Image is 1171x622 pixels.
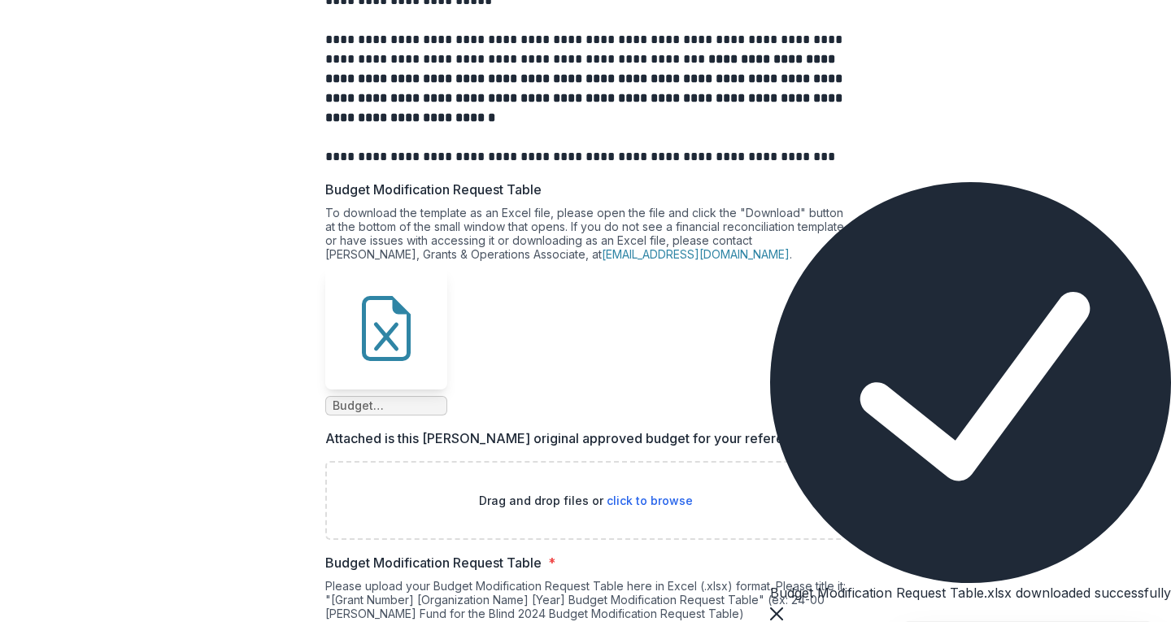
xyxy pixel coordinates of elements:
[479,492,693,509] p: Drag and drop files or
[325,428,807,448] p: Attached is this [PERSON_NAME] original approved budget for your reference
[325,180,542,199] p: Budget Modification Request Table
[333,399,440,413] span: Budget Modification Request Table.xlsx
[607,494,693,507] span: click to browse
[325,206,846,268] div: To download the template as an Excel file, please open the file and click the "Download" button a...
[602,247,790,261] a: [EMAIL_ADDRESS][DOMAIN_NAME]
[325,268,447,415] div: Budget Modification Request Table.xlsx
[325,553,542,572] p: Budget Modification Request Table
